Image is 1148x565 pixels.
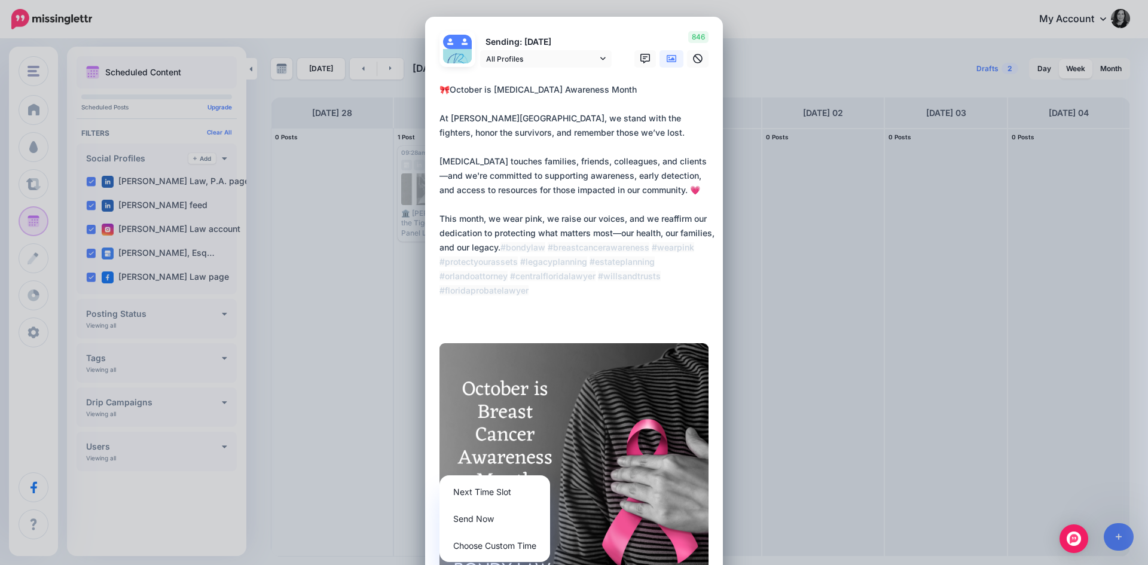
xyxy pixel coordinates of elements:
span: All Profiles [486,53,597,65]
p: Sending: [DATE] [480,35,612,49]
a: Send Now [444,507,545,530]
span: 846 [688,31,709,43]
a: All Profiles [480,50,612,68]
img: 453080885_1547237725827091_1635521340202993925_n-bsa152458.jpg [443,49,472,78]
a: Next Time Slot [444,480,545,503]
div: Open Intercom Messenger [1060,524,1088,553]
img: user_default_image.png [443,35,457,49]
div: 🎀October is [MEDICAL_DATA] Awareness Month At [PERSON_NAME][GEOGRAPHIC_DATA], we stand with the f... [439,83,715,298]
a: Choose Custom Time [444,534,545,557]
img: user_default_image.png [457,35,472,49]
